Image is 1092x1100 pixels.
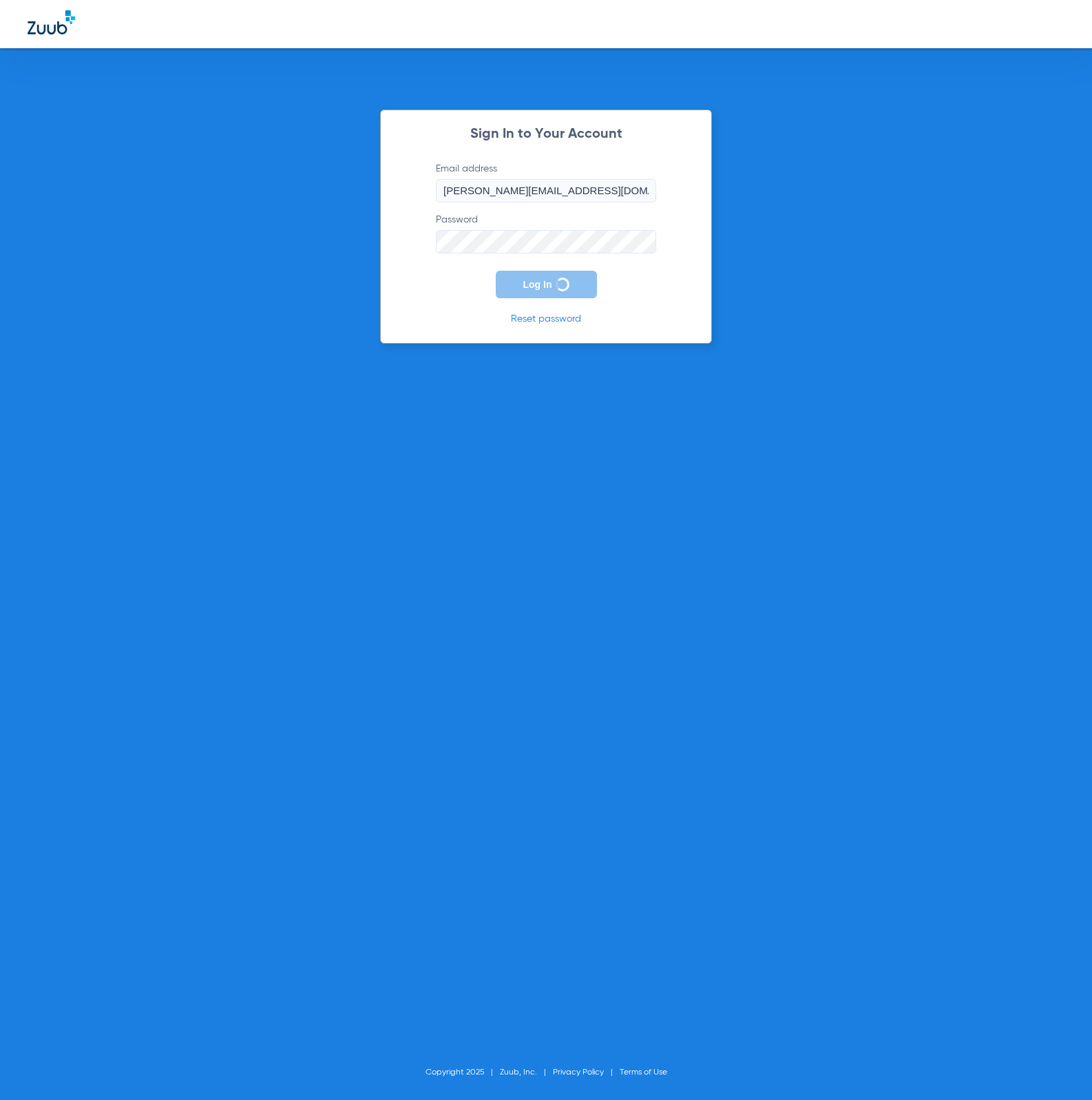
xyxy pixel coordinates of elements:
[28,10,75,34] img: Zuub Logo
[436,162,656,203] label: Email address
[436,213,656,253] label: Password
[436,179,656,203] input: Email address
[1023,1034,1092,1100] iframe: Chat Widget
[436,230,656,253] input: Password
[620,1068,667,1077] a: Terms of Use
[415,127,677,141] h2: Sign In to Your Account
[511,314,581,324] a: Reset password
[500,1066,553,1079] li: Zuub, Inc.
[426,1066,500,1079] li: Copyright 2025
[523,279,552,290] span: Log In
[553,1068,604,1077] a: Privacy Policy
[496,271,597,298] button: Log In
